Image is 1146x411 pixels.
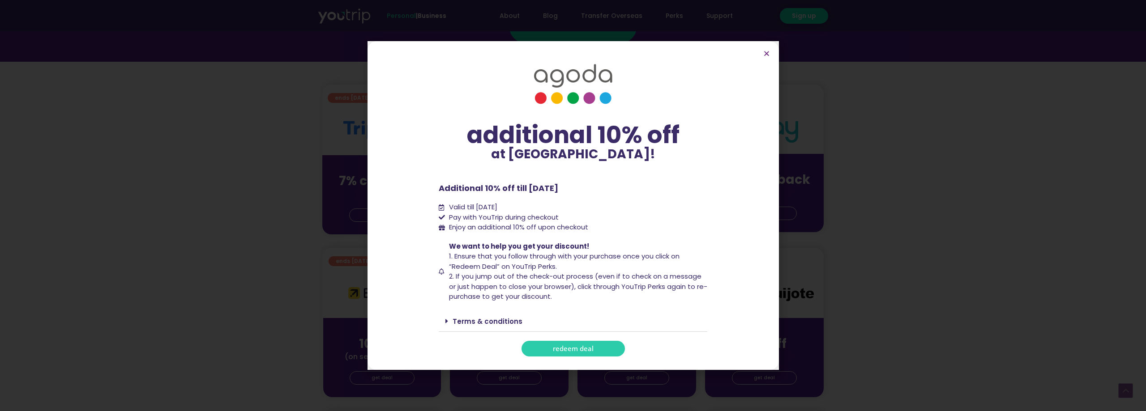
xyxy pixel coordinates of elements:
span: Valid till [DATE] [447,202,497,212]
div: Terms & conditions [439,311,707,332]
span: 2. If you jump out of the check-out process (even if to check on a message or just happen to clos... [449,271,707,301]
a: redeem deal [522,341,625,356]
div: additional 10% off [439,122,707,148]
p: Additional 10% off till [DATE] [439,182,707,194]
span: Pay with YouTrip during checkout [447,212,559,223]
span: redeem deal [553,345,594,352]
span: We want to help you get your discount! [449,242,589,251]
a: Terms & conditions [453,317,522,326]
span: 1. Ensure that you follow through with your purchase once you click on “Redeem Deal” on YouTrip P... [449,251,680,271]
a: Close [763,50,770,57]
span: Enjoy an additional 10% off upon checkout [449,222,588,232]
p: at [GEOGRAPHIC_DATA]! [439,148,707,161]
